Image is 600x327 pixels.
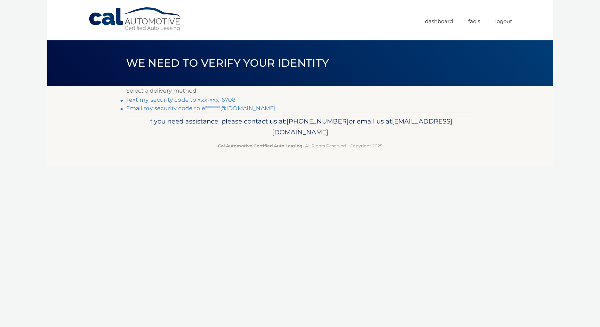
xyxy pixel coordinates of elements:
a: Logout [495,15,512,27]
p: If you need assistance, please contact us at: or email us at [131,116,470,138]
a: Dashboard [425,15,453,27]
strong: Cal Automotive Certified Auto Leasing [218,143,302,148]
a: Text my security code to xxx-xxx-6708 [126,96,236,103]
span: [PHONE_NUMBER] [286,117,349,125]
p: - All Rights Reserved - Copyright 2025 [131,142,470,149]
a: Email my security code to e*******@[DOMAIN_NAME] [126,105,276,112]
a: Cal Automotive [88,7,183,32]
span: We need to verify your identity [126,56,329,69]
p: Select a delivery method: [126,86,474,96]
a: FAQ's [468,15,480,27]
